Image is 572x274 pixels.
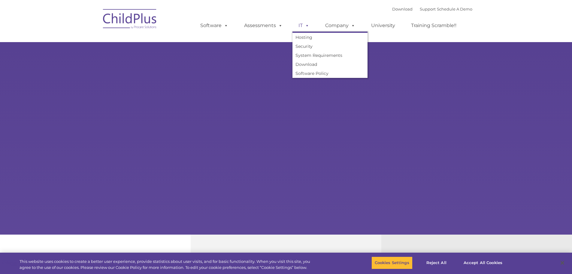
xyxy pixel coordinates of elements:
a: Company [319,20,361,32]
a: IT [292,20,315,32]
button: Close [556,256,569,269]
div: This website uses cookies to create a better user experience, provide statistics about user visit... [20,259,315,270]
a: Security [292,42,368,51]
a: Download [392,7,413,11]
a: University [365,20,401,32]
a: Software Policy [292,69,368,78]
button: Cookies Settings [371,257,413,269]
a: Training Scramble!! [405,20,462,32]
img: ChildPlus by Procare Solutions [100,5,160,35]
a: Download [292,60,368,69]
button: Reject All [418,257,455,269]
a: Hosting [292,33,368,42]
a: System Requirements [292,51,368,60]
a: Schedule A Demo [437,7,472,11]
font: | [392,7,472,11]
a: Assessments [238,20,289,32]
button: Accept All Cookies [460,257,506,269]
a: Software [194,20,234,32]
a: Support [420,7,436,11]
